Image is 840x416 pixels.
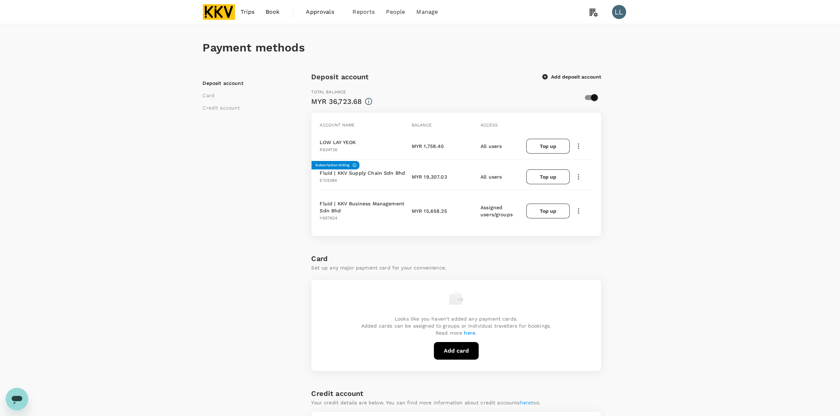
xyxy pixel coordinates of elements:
[203,41,637,54] h1: Payment methods
[412,173,447,180] p: MYR 19,307.03
[543,74,601,80] button: Add deposit account
[312,71,369,82] h6: Deposit account
[312,96,362,107] div: MYR 36,723.68
[320,178,337,183] span: E103384
[320,147,338,152] span: R634726
[449,291,463,305] img: empty
[464,330,476,336] a: here
[481,143,502,149] span: All users
[434,342,479,360] button: Add card
[316,162,350,168] h6: Subscription billing
[416,8,438,16] span: Manage
[203,80,291,87] li: Deposit account
[520,400,531,405] a: here
[320,200,409,214] p: Fluid | KKV Business Management Sdn Bhd
[481,123,498,128] span: Access
[526,139,569,154] button: Top up
[353,8,375,16] span: Reports
[312,89,346,94] span: Total balance
[203,92,291,99] li: Card
[312,399,541,406] p: Your credit details are below. You can find more information about credit accounts too.
[312,253,601,264] h6: Card
[312,264,601,271] p: Set up any major payment card for your convenience.
[412,143,444,150] p: MYR 1,758.40
[386,8,405,16] span: People
[241,8,254,16] span: Trips
[481,174,502,180] span: All users
[320,139,356,146] p: LOW LAY YEOK
[481,205,513,217] span: Assigned users/groups
[412,123,432,128] span: Balance
[526,169,569,184] button: Top up
[320,123,355,128] span: Account name
[203,104,291,111] li: Credit account
[312,388,364,399] h6: Credit account
[306,8,342,16] span: Approvals
[266,8,280,16] span: Book
[361,315,551,336] p: Looks like you haven't added any payment cards. Added cards can be assigned to groups or individu...
[6,388,28,410] iframe: Button to launch messaging window
[320,216,338,221] span: Y697624
[412,207,447,215] p: MYR 15,658.25
[526,204,569,218] button: Top up
[320,169,405,176] p: Fluid | KKV Supply Chain Sdn Bhd
[612,5,626,19] div: LL
[203,4,235,20] img: KKV Supply Chain Sdn Bhd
